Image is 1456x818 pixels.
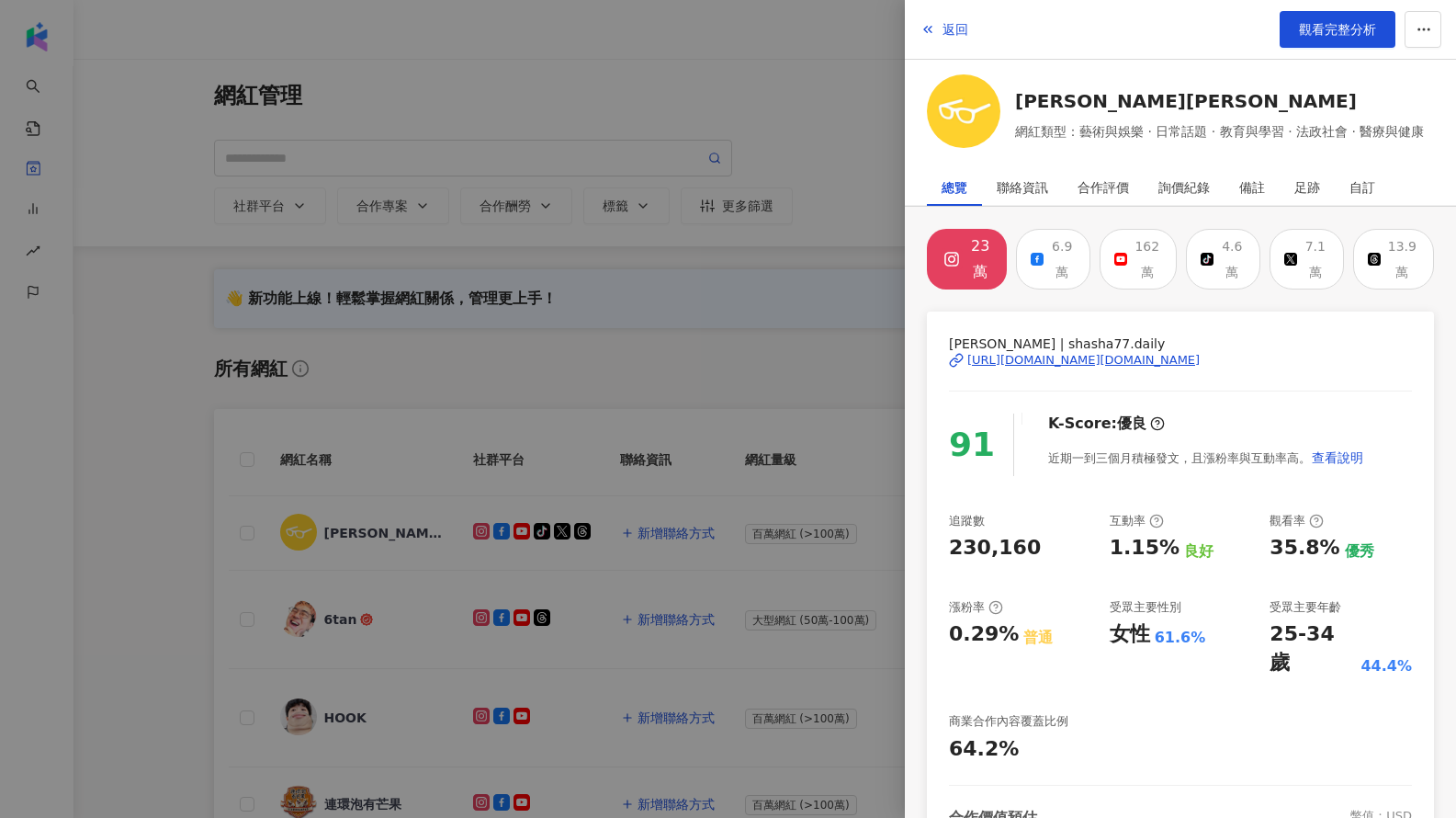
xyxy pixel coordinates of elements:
[1184,541,1213,562] div: 良好
[927,74,1000,154] a: KOL Avatar
[1312,450,1363,465] span: 查看說明
[1294,169,1320,206] div: 足跡
[1132,233,1162,285] div: 162萬
[949,534,1041,562] div: 230,160
[967,352,1200,369] div: [URL][DOMAIN_NAME][DOMAIN_NAME]
[1302,233,1329,285] div: 7.1萬
[942,22,968,37] span: 返回
[1186,229,1260,290] button: 4.6萬
[1078,169,1129,206] div: 合作評價
[1048,414,1165,434] div: K-Score :
[1353,229,1434,290] button: 13.9萬
[1110,599,1181,616] div: 受眾主要性別
[1349,169,1375,206] div: 自訂
[1117,414,1146,434] div: 優良
[1239,169,1265,206] div: 備註
[1110,513,1164,529] div: 互動率
[1311,439,1364,476] button: 查看說明
[949,419,995,471] div: 91
[949,620,1019,649] div: 0.29%
[927,229,1007,290] button: 23萬
[1345,541,1374,562] div: 優秀
[1299,22,1376,37] span: 觀看完整分析
[942,169,967,206] div: 總覽
[1015,121,1424,142] span: 網紅類型：藝術與娛樂 · 日常話題 · 教育與學習 · 法政社會 · 醫療與健康
[949,599,1003,616] div: 漲粉率
[1270,620,1356,677] div: 25-34 歲
[1158,169,1210,206] div: 詢價紀錄
[1048,439,1364,476] div: 近期一到三個月積極發文，且漲粉率與互動率高。
[949,352,1412,369] a: [URL][DOMAIN_NAME][DOMAIN_NAME]
[949,735,1019,764] div: 64.2%
[1048,233,1076,285] div: 6.9萬
[1280,11,1395,48] a: 觀看完整分析
[949,513,985,529] div: 追蹤數
[1270,534,1339,562] div: 35.8%
[997,169,1048,206] div: 聯絡資訊
[1016,229,1090,290] button: 6.9萬
[949,713,1068,730] div: 商業合作內容覆蓋比例
[1110,534,1179,562] div: 1.15%
[927,74,1000,148] img: KOL Avatar
[949,334,1412,354] span: [PERSON_NAME] | shasha77.daily
[1270,229,1344,290] button: 7.1萬
[1270,599,1341,616] div: 受眾主要年齡
[1385,233,1419,285] div: 13.9萬
[1100,229,1177,290] button: 162萬
[920,11,969,48] button: 返回
[1218,233,1246,285] div: 4.6萬
[1155,628,1206,648] div: 61.6%
[1270,513,1324,529] div: 觀看率
[1023,628,1053,648] div: 普通
[1110,620,1150,649] div: 女性
[967,233,993,285] div: 23萬
[1015,88,1424,114] a: [PERSON_NAME][PERSON_NAME]
[1360,656,1412,676] div: 44.4%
